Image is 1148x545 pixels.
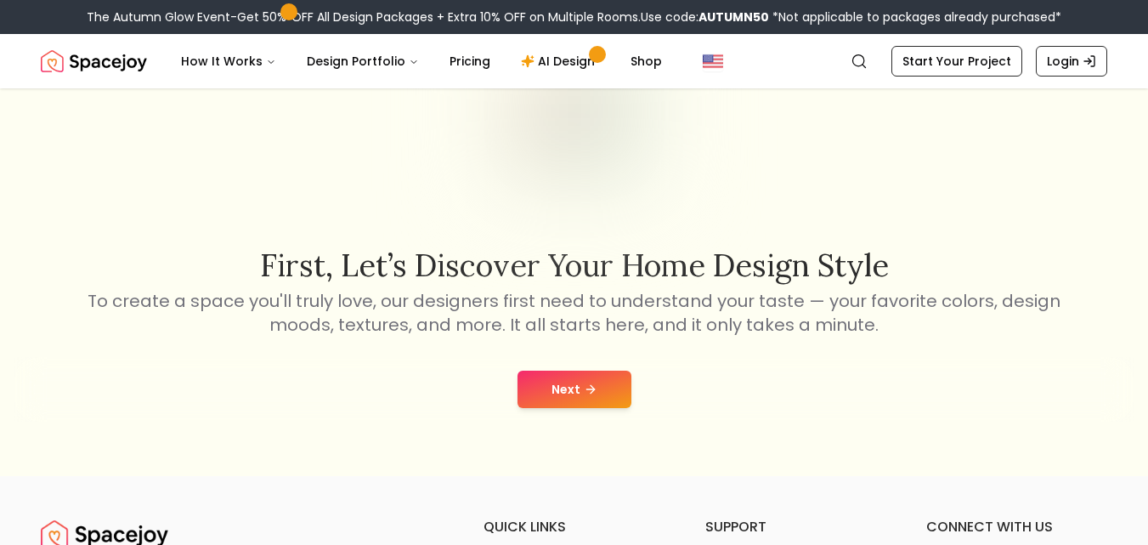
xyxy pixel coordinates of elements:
[698,9,769,26] b: AUTUMN50
[769,9,1061,26] span: *Not applicable to packages already purchased*
[293,44,433,78] button: Design Portfolio
[41,44,147,78] a: Spacejoy
[85,248,1064,282] h2: First, let’s discover your home design style
[641,9,769,26] span: Use code:
[41,34,1107,88] nav: Global
[926,517,1107,537] h6: connect with us
[517,371,631,408] button: Next
[891,46,1022,77] a: Start Your Project
[507,44,614,78] a: AI Design
[705,517,886,537] h6: support
[617,44,676,78] a: Shop
[167,44,676,78] nav: Main
[1036,46,1107,77] a: Login
[41,44,147,78] img: Spacejoy Logo
[436,44,504,78] a: Pricing
[484,517,664,537] h6: quick links
[703,51,723,71] img: United States
[466,2,683,219] img: Start Style Quiz Illustration
[167,44,290,78] button: How It Works
[85,289,1064,337] p: To create a space you'll truly love, our designers first need to understand your taste — your fav...
[87,9,1061,26] div: The Autumn Glow Event-Get 50% OFF All Design Packages + Extra 10% OFF on Multiple Rooms.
